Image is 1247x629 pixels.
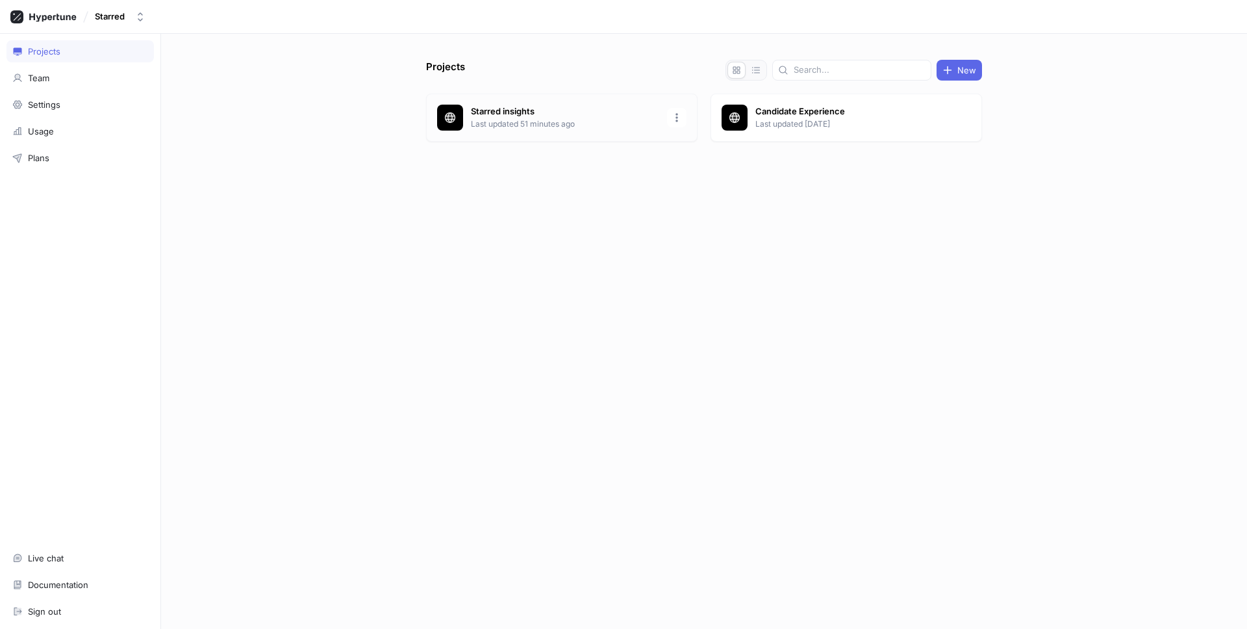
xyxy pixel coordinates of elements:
div: Plans [28,153,49,163]
p: Candidate Experience [755,105,944,118]
a: Projects [6,40,154,62]
p: Projects [426,60,465,81]
div: Documentation [28,580,88,590]
p: Last updated [DATE] [755,118,944,130]
p: Starred insights [471,105,659,118]
div: Team [28,73,49,83]
a: Settings [6,94,154,116]
button: New [937,60,982,81]
a: Documentation [6,574,154,596]
div: Sign out [28,606,61,617]
div: Live chat [28,553,64,563]
span: New [957,66,976,74]
div: Projects [28,46,60,57]
div: Settings [28,99,60,110]
a: Plans [6,147,154,169]
a: Usage [6,120,154,142]
p: Last updated 51 minutes ago [471,118,659,130]
a: Team [6,67,154,89]
button: Starred [90,6,151,27]
div: Starred [95,11,125,22]
div: Usage [28,126,54,136]
input: Search... [794,64,926,77]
